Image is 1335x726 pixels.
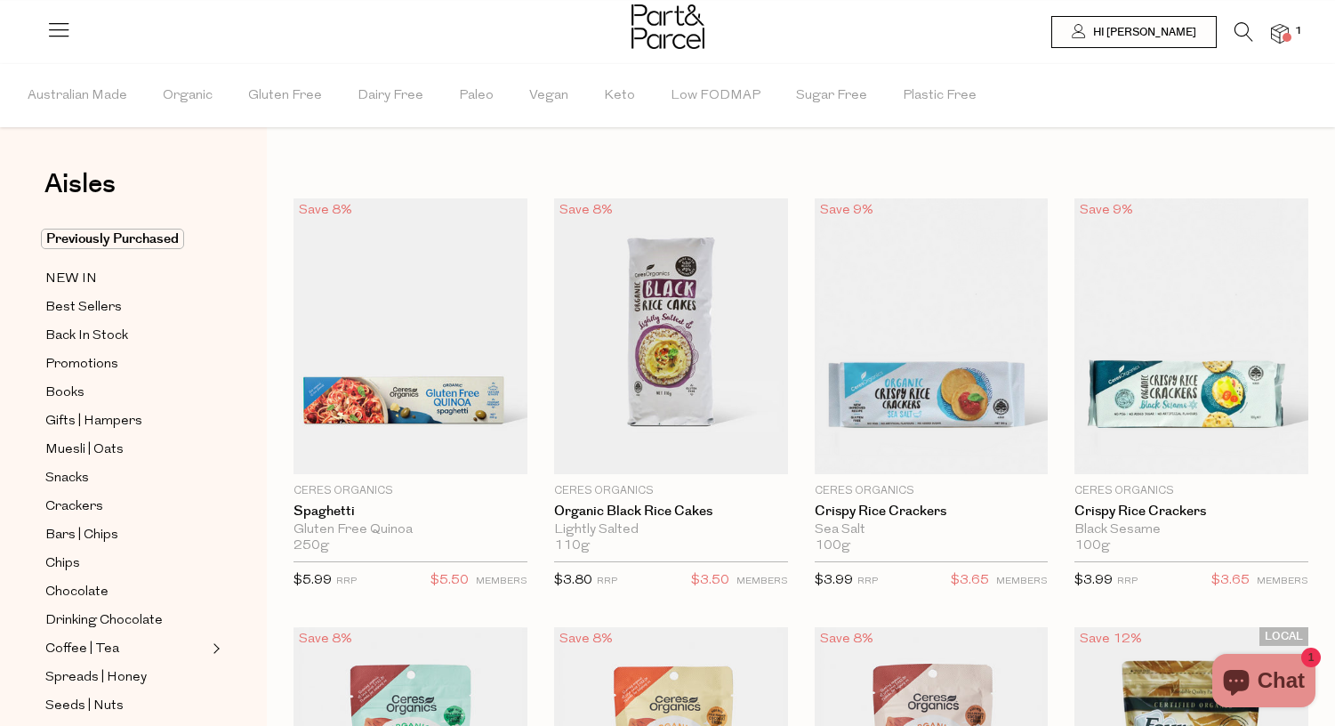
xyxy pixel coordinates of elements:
[554,504,788,520] a: Organic Black Rice Cakes
[45,667,147,689] span: Spreads | Honey
[597,577,617,586] small: RRP
[554,538,590,554] span: 110g
[1051,16,1217,48] a: Hi [PERSON_NAME]
[671,65,760,127] span: Low FODMAP
[1074,522,1308,538] div: Black Sesame
[45,496,103,518] span: Crackers
[45,467,207,489] a: Snacks
[163,65,213,127] span: Organic
[554,627,618,651] div: Save 8%
[796,65,867,127] span: Sugar Free
[45,496,207,518] a: Crackers
[1211,569,1250,593] span: $3.65
[358,65,423,127] span: Dairy Free
[45,439,207,461] a: Muesli | Oats
[45,296,207,319] a: Best Sellers
[996,577,1048,586] small: MEMBERS
[631,4,704,49] img: Part&Parcel
[815,538,850,554] span: 100g
[294,504,527,520] a: Spaghetti
[45,696,124,717] span: Seeds | Nuts
[1074,627,1147,651] div: Save 12%
[45,297,122,319] span: Best Sellers
[208,638,221,659] button: Expand/Collapse Coffee | Tea
[45,582,109,603] span: Chocolate
[554,198,618,222] div: Save 8%
[815,522,1049,538] div: Sea Salt
[45,638,207,660] a: Coffee | Tea
[45,268,207,290] a: NEW IN
[815,504,1049,520] a: Crispy Rice Crackers
[45,695,207,717] a: Seeds | Nuts
[294,198,358,222] div: Save 8%
[736,577,788,586] small: MEMBERS
[336,577,357,586] small: RRP
[815,483,1049,499] p: Ceres Organics
[1074,483,1308,499] p: Ceres Organics
[45,553,207,575] a: Chips
[294,198,527,474] img: Spaghetti
[1117,577,1138,586] small: RRP
[1089,25,1196,40] span: Hi [PERSON_NAME]
[1207,654,1321,712] inbox-online-store-chat: Shopify online store chat
[294,627,358,651] div: Save 8%
[45,666,207,689] a: Spreads | Honey
[857,577,878,586] small: RRP
[45,440,124,461] span: Muesli | Oats
[1074,504,1308,520] a: Crispy Rice Crackers
[1074,198,1308,474] img: Crispy Rice Crackers
[1271,24,1289,43] a: 1
[294,522,527,538] div: Gluten Free Quinoa
[815,627,879,651] div: Save 8%
[45,639,119,660] span: Coffee | Tea
[45,525,118,546] span: Bars | Chips
[459,65,494,127] span: Paleo
[45,411,142,432] span: Gifts | Hampers
[45,353,207,375] a: Promotions
[554,198,788,474] img: Organic Black Rice Cakes
[45,609,207,632] a: Drinking Chocolate
[951,569,989,593] span: $3.65
[1074,198,1138,222] div: Save 9%
[45,326,128,347] span: Back In Stock
[45,354,118,375] span: Promotions
[45,468,89,489] span: Snacks
[45,229,207,250] a: Previously Purchased
[815,198,1049,474] img: Crispy Rice Crackers
[45,610,163,632] span: Drinking Chocolate
[45,383,84,404] span: Books
[294,538,329,554] span: 250g
[28,65,127,127] span: Australian Made
[248,65,322,127] span: Gluten Free
[529,65,568,127] span: Vegan
[1074,538,1110,554] span: 100g
[44,165,116,204] span: Aisles
[476,577,527,586] small: MEMBERS
[45,524,207,546] a: Bars | Chips
[1291,23,1307,39] span: 1
[45,269,97,290] span: NEW IN
[1257,577,1308,586] small: MEMBERS
[1259,627,1308,646] span: LOCAL
[45,581,207,603] a: Chocolate
[45,382,207,404] a: Books
[45,325,207,347] a: Back In Stock
[604,65,635,127] span: Keto
[430,569,469,593] span: $5.50
[554,574,592,587] span: $3.80
[45,410,207,432] a: Gifts | Hampers
[815,574,853,587] span: $3.99
[45,553,80,575] span: Chips
[294,574,332,587] span: $5.99
[294,483,527,499] p: Ceres Organics
[554,522,788,538] div: Lightly Salted
[44,171,116,215] a: Aisles
[41,229,184,249] span: Previously Purchased
[554,483,788,499] p: Ceres Organics
[1074,574,1113,587] span: $3.99
[903,65,977,127] span: Plastic Free
[691,569,729,593] span: $3.50
[815,198,879,222] div: Save 9%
